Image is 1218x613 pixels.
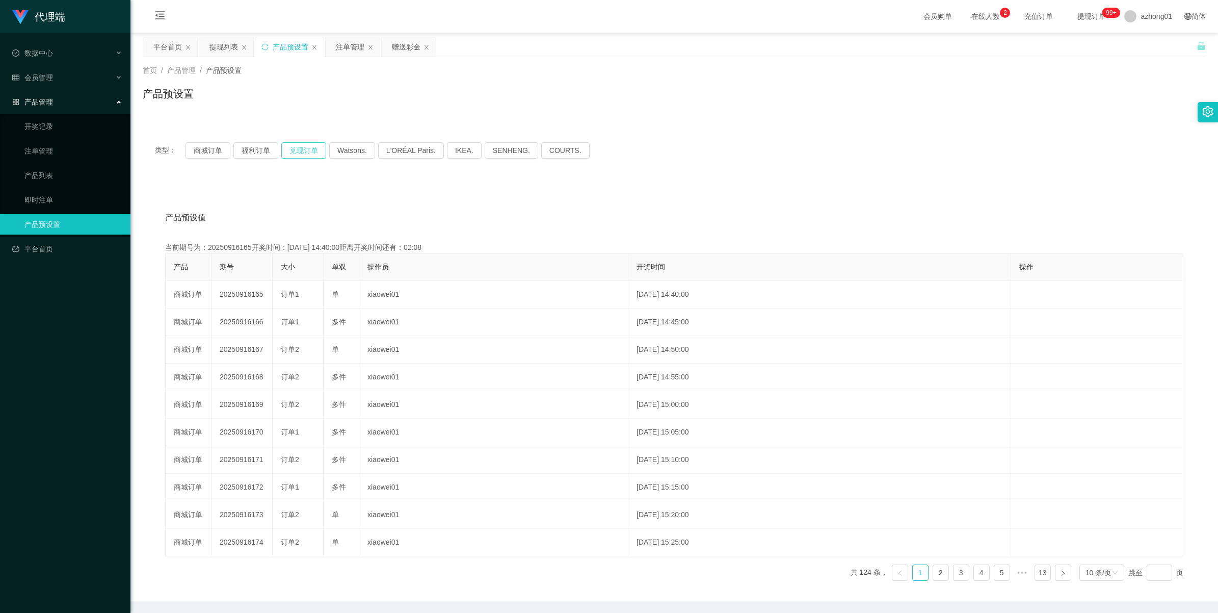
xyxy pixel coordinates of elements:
[166,281,211,309] td: 商城订单
[1060,570,1066,576] i: 图标: right
[281,263,295,271] span: 大小
[281,373,299,381] span: 订单2
[211,281,273,309] td: 20250916165
[359,474,628,501] td: xiaowei01
[273,37,308,57] div: 产品预设置
[332,510,339,519] span: 单
[211,336,273,364] td: 20250916167
[261,43,269,50] i: 图标: sync
[186,142,230,159] button: 商城订单
[12,49,19,57] i: 图标: check-circle-o
[897,570,903,576] i: 图标: left
[167,66,196,74] span: 产品管理
[1102,8,1120,18] sup: 1211
[166,309,211,336] td: 商城订单
[211,446,273,474] td: 20250916171
[200,66,202,74] span: /
[166,391,211,419] td: 商城订单
[359,501,628,529] td: xiaowei01
[378,142,444,159] button: L'ORÉAL Paris.
[281,345,299,353] span: 订单2
[332,428,346,436] span: 多件
[628,336,1011,364] td: [DATE] 14:50:00
[359,281,628,309] td: xiaowei01
[628,281,1011,309] td: [DATE] 14:40:00
[166,419,211,446] td: 商城订单
[12,73,53,82] span: 会员管理
[281,455,299,464] span: 订单2
[281,538,299,546] span: 订单2
[281,510,299,519] span: 订单2
[953,565,969,581] li: 3
[24,165,122,186] a: 产品列表
[1000,8,1010,18] sup: 2
[166,474,211,501] td: 商城订单
[24,190,122,210] a: 即时注单
[241,44,247,50] i: 图标: close
[336,37,364,57] div: 注单管理
[367,263,389,271] span: 操作员
[143,1,177,33] i: 图标: menu-fold
[966,13,1005,20] span: 在线人数
[332,538,339,546] span: 单
[281,142,326,159] button: 兑现订单
[153,37,182,57] div: 平台首页
[359,364,628,391] td: xiaowei01
[12,74,19,81] i: 图标: table
[332,373,346,381] span: 多件
[1055,565,1071,581] li: 下一页
[367,44,374,50] i: 图标: close
[281,290,299,298] span: 订单1
[974,565,989,580] a: 4
[973,565,990,581] li: 4
[359,391,628,419] td: xiaowei01
[628,309,1011,336] td: [DATE] 14:45:00
[359,419,628,446] td: xiaowei01
[392,37,420,57] div: 赠送彩金
[933,565,948,580] a: 2
[211,309,273,336] td: 20250916166
[281,483,299,491] span: 订单1
[12,239,122,259] a: 图标: dashboard平台首页
[35,1,65,33] h1: 代理端
[211,364,273,391] td: 20250916168
[628,419,1011,446] td: [DATE] 15:05:00
[1035,565,1051,581] li: 13
[1014,565,1030,581] li: 向后 5 页
[1202,106,1213,117] i: 图标: setting
[329,142,375,159] button: Watsons.
[1184,13,1191,20] i: 图标: global
[233,142,278,159] button: 福利订单
[359,336,628,364] td: xiaowei01
[913,565,928,580] a: 1
[206,66,242,74] span: 产品预设置
[24,214,122,235] a: 产品预设置
[1014,565,1030,581] span: •••
[332,455,346,464] span: 多件
[311,44,317,50] i: 图标: close
[628,364,1011,391] td: [DATE] 14:55:00
[359,309,628,336] td: xiaowei01
[12,49,53,57] span: 数据中心
[165,212,206,224] span: 产品预设值
[628,391,1011,419] td: [DATE] 15:00:00
[166,501,211,529] td: 商城订单
[12,10,29,24] img: logo.9652507e.png
[211,474,273,501] td: 20250916172
[423,44,430,50] i: 图标: close
[209,37,238,57] div: 提现列表
[143,86,194,101] h1: 产品预设置
[185,44,191,50] i: 图标: close
[211,529,273,556] td: 20250916174
[12,98,19,106] i: 图标: appstore-o
[332,400,346,408] span: 多件
[628,501,1011,529] td: [DATE] 15:20:00
[1035,565,1050,580] a: 13
[332,263,346,271] span: 单双
[1019,13,1058,20] span: 充值订单
[912,565,929,581] li: 1
[359,529,628,556] td: xiaowei01
[24,116,122,137] a: 开奖记录
[1128,565,1183,581] div: 跳至 页
[12,12,65,20] a: 代理端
